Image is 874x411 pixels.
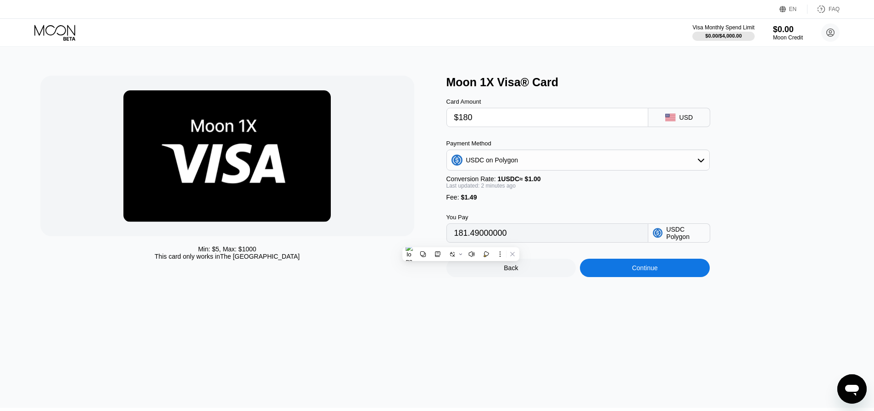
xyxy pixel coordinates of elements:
iframe: Button to launch messaging window [837,374,867,404]
div: Conversion Rate: [446,175,710,183]
div: $0.00 / $4,000.00 [705,33,742,39]
div: USD [679,114,693,121]
div: USDC Polygon [666,226,705,240]
div: Continue [580,259,710,277]
span: $1.49 [461,194,477,201]
div: This card only works in The [GEOGRAPHIC_DATA] [155,253,300,260]
div: Last updated: 2 minutes ago [446,183,710,189]
div: Back [446,259,576,277]
div: USDC on Polygon [447,151,709,169]
input: $0.00 [454,108,640,127]
div: Continue [632,264,657,272]
div: Fee : [446,194,710,201]
div: $0.00Moon Credit [773,25,803,41]
div: USDC on Polygon [466,156,518,164]
div: $0.00 [773,25,803,34]
div: Moon Credit [773,34,803,41]
div: Min: $ 5 , Max: $ 1000 [198,245,256,253]
div: FAQ [829,6,840,12]
div: FAQ [807,5,840,14]
span: 1 USDC ≈ $1.00 [498,175,541,183]
div: Back [504,264,518,272]
div: Card Amount [446,98,648,105]
div: Visa Monthly Spend Limit$0.00/$4,000.00 [692,24,754,41]
div: You Pay [446,214,648,221]
div: EN [789,6,797,12]
div: Visa Monthly Spend Limit [692,24,754,31]
div: Moon 1X Visa® Card [446,76,843,89]
div: EN [779,5,807,14]
div: Payment Method [446,140,710,147]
